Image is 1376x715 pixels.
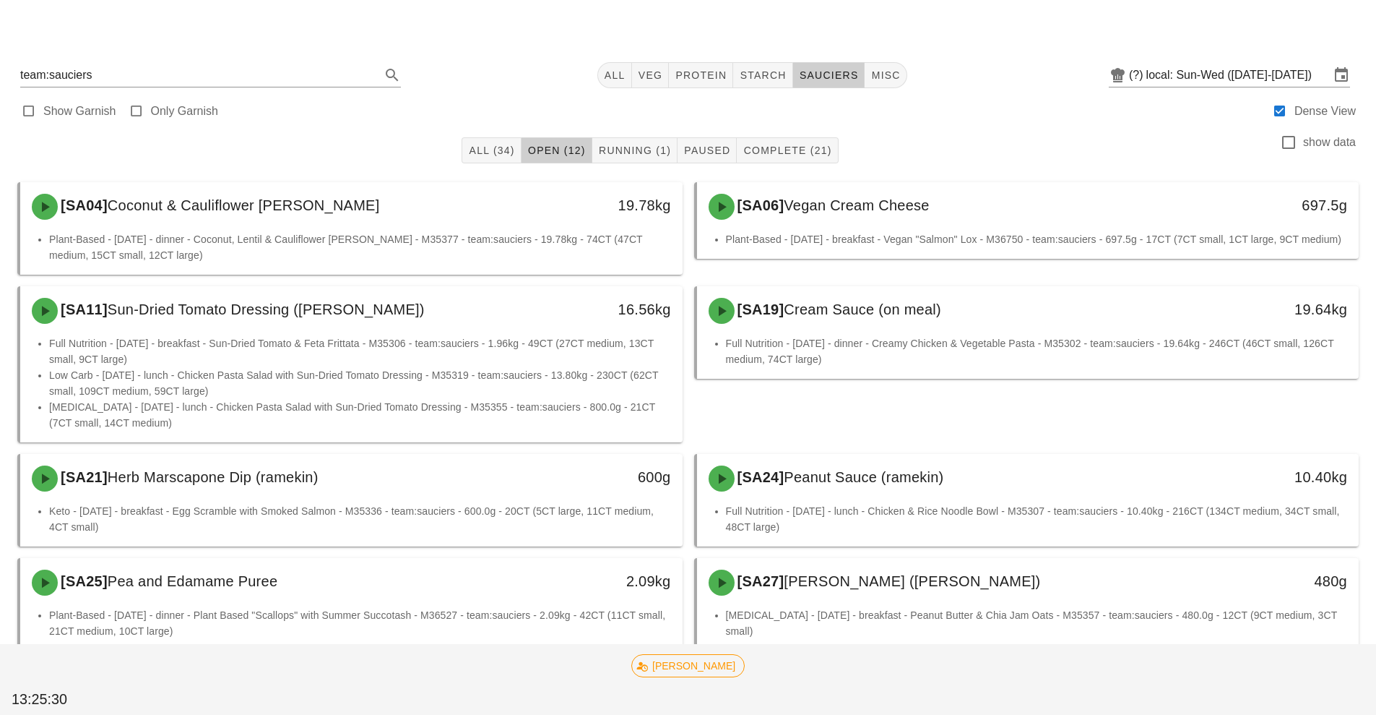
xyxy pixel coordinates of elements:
[43,104,116,119] label: Show Garnish
[726,231,1348,247] li: Plant-Based - [DATE] - breakfast - Vegan "Salmon" Lox - M36750 - team:sauciers - 697.5g - 17CT (7...
[641,655,735,677] span: [PERSON_NAME]
[726,335,1348,367] li: Full Nutrition - [DATE] - dinner - Creamy Chicken & Vegetable Pasta - M35302 - team:sauciers - 19...
[870,69,900,81] span: misc
[726,503,1348,535] li: Full Nutrition - [DATE] - lunch - Chicken & Rice Noodle Bowl - M35307 - team:sauciers - 10.40kg -...
[108,469,319,485] span: Herb Marscapone Dip (ramekin)
[108,573,277,589] span: Pea and Edamame Puree
[737,137,838,163] button: Complete (21)
[735,469,784,485] span: [SA24]
[735,197,784,213] span: [SA06]
[9,686,122,714] div: 13:25:30
[524,570,670,593] div: 2.09kg
[524,466,670,489] div: 600g
[49,399,671,431] li: [MEDICAL_DATA] - [DATE] - lunch - Chicken Pasta Salad with Sun-Dried Tomato Dressing - M35355 - t...
[743,145,831,156] span: Complete (21)
[735,573,784,589] span: [SA27]
[58,197,108,213] span: [SA04]
[683,145,730,156] span: Paused
[669,62,733,88] button: protein
[524,298,670,321] div: 16.56kg
[49,367,671,399] li: Low Carb - [DATE] - lunch - Chicken Pasta Salad with Sun-Dried Tomato Dressing - M35319 - team:sa...
[784,469,943,485] span: Peanut Sauce (ramekin)
[675,69,727,81] span: protein
[108,301,425,317] span: Sun-Dried Tomato Dressing ([PERSON_NAME])
[527,145,586,156] span: Open (12)
[604,69,626,81] span: All
[462,137,521,163] button: All (34)
[733,62,792,88] button: starch
[58,573,108,589] span: [SA25]
[735,301,784,317] span: [SA19]
[678,137,737,163] button: Paused
[597,62,632,88] button: All
[49,231,671,263] li: Plant-Based - [DATE] - dinner - Coconut, Lentil & Cauliflower [PERSON_NAME] - M35377 - team:sauci...
[49,503,671,535] li: Keto - [DATE] - breakfast - Egg Scramble with Smoked Salmon - M35336 - team:sauciers - 600.0g - 2...
[1200,570,1347,593] div: 480g
[1200,194,1347,217] div: 697.5g
[1294,104,1356,119] label: Dense View
[739,69,786,81] span: starch
[793,62,865,88] button: sauciers
[58,469,108,485] span: [SA21]
[632,62,670,88] button: veg
[592,137,678,163] button: Running (1)
[598,145,671,156] span: Running (1)
[1129,68,1146,82] div: (?)
[522,137,592,163] button: Open (12)
[1303,135,1356,150] label: show data
[49,607,671,639] li: Plant-Based - [DATE] - dinner - Plant Based "Scallops" with Summer Succotash - M36527 - team:sauc...
[784,197,929,213] span: Vegan Cream Cheese
[1200,298,1347,321] div: 19.64kg
[784,573,1040,589] span: [PERSON_NAME] ([PERSON_NAME])
[1200,466,1347,489] div: 10.40kg
[108,197,380,213] span: Coconut & Cauliflower [PERSON_NAME]
[726,607,1348,639] li: [MEDICAL_DATA] - [DATE] - breakfast - Peanut Butter & Chia Jam Oats - M35357 - team:sauciers - 48...
[49,335,671,367] li: Full Nutrition - [DATE] - breakfast - Sun-Dried Tomato & Feta Frittata - M35306 - team:sauciers -...
[799,69,859,81] span: sauciers
[468,145,514,156] span: All (34)
[865,62,906,88] button: misc
[784,301,941,317] span: Cream Sauce (on meal)
[58,301,108,317] span: [SA11]
[524,194,670,217] div: 19.78kg
[151,104,218,119] label: Only Garnish
[638,69,663,81] span: veg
